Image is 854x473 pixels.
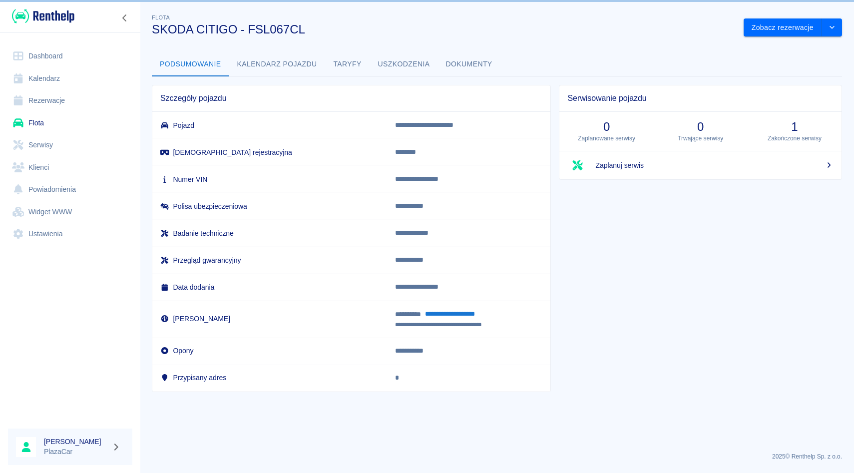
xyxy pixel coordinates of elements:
[567,93,834,103] span: Serwisowanie pojazdu
[8,134,132,156] a: Serwisy
[44,447,108,457] p: PlazaCar
[567,134,645,143] p: Zaplanowane serwisy
[160,346,379,356] h6: Opony
[152,52,229,76] button: Podsumowanie
[662,120,740,134] h3: 0
[229,52,325,76] button: Kalendarz pojazdu
[8,67,132,90] a: Kalendarz
[595,160,834,171] span: Zaplanuj serwis
[160,93,542,103] span: Szczegóły pojazdu
[117,11,132,24] button: Zwiń nawigację
[756,134,834,143] p: Zakończone serwisy
[160,147,379,157] h6: [DEMOGRAPHIC_DATA] rejestracyjna
[8,112,132,134] a: Flota
[160,228,379,238] h6: Badanie techniczne
[370,52,438,76] button: Uszkodzenia
[822,18,842,37] button: drop-down
[152,22,736,36] h3: SKODA CITIGO - FSL067CL
[12,8,74,24] img: Renthelp logo
[559,151,842,179] a: Zaplanuj serwis
[160,314,379,324] h6: [PERSON_NAME]
[8,201,132,223] a: Widget WWW
[8,45,132,67] a: Dashboard
[662,134,740,143] p: Trwające serwisy
[8,156,132,179] a: Klienci
[160,373,379,383] h6: Przypisany adres
[654,112,748,151] a: 0Trwające serwisy
[438,52,500,76] button: Dokumenty
[152,452,842,461] p: 2025 © Renthelp Sp. z o.o.
[325,52,370,76] button: Taryfy
[160,174,379,184] h6: Numer VIN
[160,282,379,292] h6: Data dodania
[8,223,132,245] a: Ustawienia
[748,112,842,151] a: 1Zakończone serwisy
[160,255,379,265] h6: Przegląd gwarancyjny
[8,8,74,24] a: Renthelp logo
[8,178,132,201] a: Powiadomienia
[160,120,379,130] h6: Pojazd
[567,120,645,134] h3: 0
[44,437,108,447] h6: [PERSON_NAME]
[744,18,822,37] button: Zobacz rezerwacje
[152,14,170,20] span: Flota
[756,120,834,134] h3: 1
[559,112,653,151] a: 0Zaplanowane serwisy
[8,89,132,112] a: Rezerwacje
[160,201,379,211] h6: Polisa ubezpieczeniowa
